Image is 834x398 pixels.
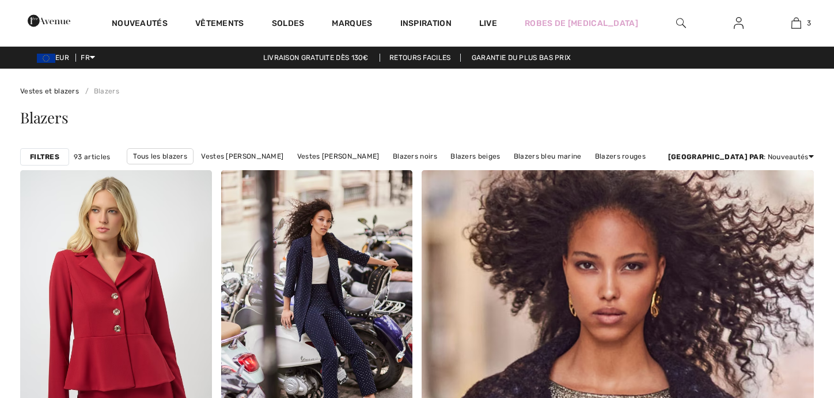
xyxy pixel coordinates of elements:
[508,149,587,164] a: Blazers bleu marine
[291,149,385,164] a: Vestes [PERSON_NAME]
[791,16,801,30] img: Mon panier
[195,18,244,31] a: Vêtements
[127,148,194,164] a: Tous les blazers
[112,18,168,31] a: Nouveautés
[668,152,814,162] div: : Nouveautés
[768,16,824,30] a: 3
[254,54,378,62] a: Livraison gratuite dès 130€
[20,107,68,127] span: Blazers
[589,149,651,164] a: Blazers rouges
[525,17,638,29] a: Robes de [MEDICAL_DATA]
[734,16,744,30] img: Mes infos
[387,149,443,164] a: Blazers noirs
[357,164,379,179] a: Uni
[807,18,811,28] span: 3
[81,87,119,95] a: Blazers
[81,54,95,62] span: FR
[37,54,55,63] img: Euro
[676,16,686,30] img: recherche
[30,152,59,162] strong: Filtres
[74,152,110,162] span: 93 articles
[20,87,79,95] a: Vestes et blazers
[445,149,506,164] a: Blazers beiges
[381,164,422,179] a: À motifs
[725,16,753,31] a: Se connecter
[400,18,452,31] span: Inspiration
[272,18,305,31] a: Soldes
[195,149,289,164] a: Vestes [PERSON_NAME]
[380,54,461,62] a: Retours faciles
[668,153,764,161] strong: [GEOGRAPHIC_DATA] par
[332,18,372,31] a: Marques
[463,54,581,62] a: Garantie du plus bas prix
[479,17,497,29] a: Live
[28,9,70,32] img: 1ère Avenue
[37,54,74,62] span: EUR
